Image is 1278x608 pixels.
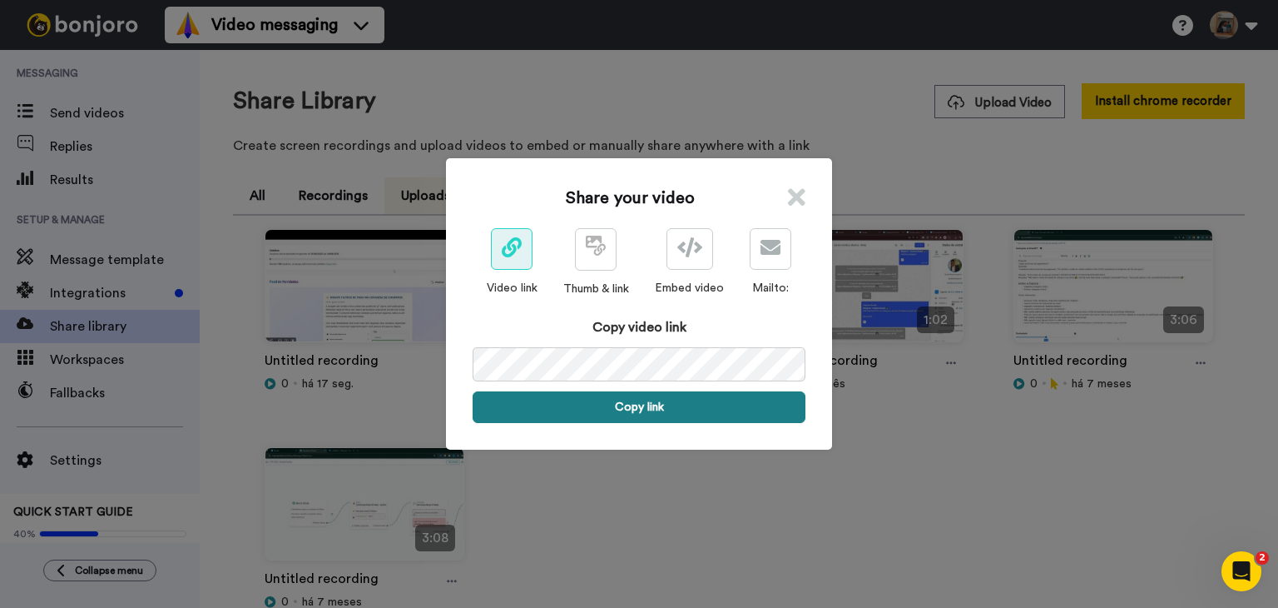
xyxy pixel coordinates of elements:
div: Mailto: [750,280,791,297]
div: Copy video link [473,317,805,337]
span: 2 [1256,551,1269,565]
div: Video link [487,280,537,297]
div: Embed video [655,280,724,297]
button: Copy link [473,391,805,423]
div: Thumb & link [563,281,629,297]
iframe: Intercom live chat [1221,551,1261,591]
h1: Share your video [566,187,695,210]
